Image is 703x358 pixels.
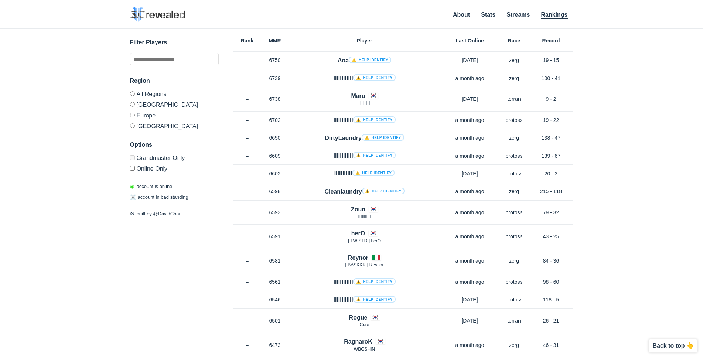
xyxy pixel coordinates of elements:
p: 6738 [261,95,289,103]
img: SC2 Revealed [130,7,185,22]
p: a month ago [440,257,499,265]
p: built by @ [130,210,219,218]
p: – [233,233,261,240]
p: 6591 [261,233,289,240]
span: ◉ [130,184,134,189]
a: ⚠️ Help identify [362,134,404,141]
p: – [233,134,261,142]
a: About [453,11,470,18]
p: 6593 [261,209,289,216]
span: [ TWISTD ] herO [348,238,381,243]
p: 139 - 67 [529,152,573,160]
p: 138 - 47 [529,134,573,142]
p: account in bad standing [130,194,188,201]
h4: Reynor [348,253,368,262]
a: ⚠️ Help identify [362,188,405,194]
h4: llllllllllll [333,74,395,82]
h4: Maru [351,92,365,100]
p: 100 - 41 [529,75,573,82]
p: a month ago [440,134,499,142]
p: a month ago [440,116,499,124]
p: – [233,341,261,349]
p: protoss [499,296,529,303]
p: 6739 [261,75,289,82]
p: – [233,296,261,303]
a: ⚠️ Help identify [349,57,391,63]
p: – [233,116,261,124]
span: [ BASKKR ] Reynor [345,262,383,267]
a: Stats [481,11,495,18]
p: protoss [499,233,529,240]
p: a month ago [440,209,499,216]
span: llllllllllll [359,100,371,106]
p: 118 - 5 [529,296,573,303]
input: [GEOGRAPHIC_DATA] [130,123,135,128]
h4: RagnaroK [344,337,372,346]
p: [DATE] [440,317,499,324]
p: zerg [499,57,529,64]
p: terran [499,95,529,103]
p: [DATE] [440,95,499,103]
p: 19 - 15 [529,57,573,64]
p: 6750 [261,57,289,64]
h4: herO [351,229,365,238]
input: [GEOGRAPHIC_DATA] [130,102,135,107]
h6: Player [289,38,440,43]
h6: Rank [233,38,261,43]
h3: Options [130,140,219,149]
p: 6501 [261,317,289,324]
p: a month ago [440,233,499,240]
span: 🛠 [130,211,135,216]
a: ⚠️ Help identify [353,296,396,303]
p: 6581 [261,257,289,265]
label: Europe [130,110,219,120]
p: 6561 [261,278,289,286]
p: – [233,95,261,103]
p: [DATE] [440,57,499,64]
p: 46 - 31 [529,341,573,349]
h4: llllllllllll [333,296,395,304]
p: zerg [499,341,529,349]
p: a month ago [440,278,499,286]
p: – [233,170,261,177]
p: protoss [499,209,529,216]
p: protoss [499,170,529,177]
p: 79 - 32 [529,209,573,216]
p: 43 - 25 [529,233,573,240]
input: All Regions [130,91,135,96]
p: a month ago [440,341,499,349]
span: Cure [359,322,369,327]
p: zerg [499,257,529,265]
p: – [233,75,261,82]
label: Only Show accounts currently in Grandmaster [130,155,219,163]
p: protoss [499,278,529,286]
p: 9 - 2 [529,95,573,103]
p: – [233,57,261,64]
h4: Zoun [351,205,365,214]
span: IIIIllIIllI [358,214,371,219]
span: WBGSHIN [354,347,375,352]
a: ⚠️ Help identify [353,152,396,158]
p: protoss [499,116,529,124]
a: DavidChan [158,211,182,216]
p: a month ago [440,152,499,160]
p: 6546 [261,296,289,303]
p: account is online [130,183,173,190]
p: a month ago [440,75,499,82]
p: 6609 [261,152,289,160]
a: ⚠️ Help identify [352,170,395,176]
p: 6598 [261,188,289,195]
h6: MMR [261,38,289,43]
a: ⚠️ Help identify [353,278,396,285]
label: All Regions [130,91,219,99]
p: 6702 [261,116,289,124]
a: Rankings [541,11,567,19]
label: [GEOGRAPHIC_DATA] [130,120,219,129]
h4: IIIIllIIIII [334,169,395,178]
p: – [233,209,261,216]
h4: Aoa [338,56,391,65]
label: Only show accounts currently laddering [130,163,219,172]
p: 6473 [261,341,289,349]
p: 84 - 36 [529,257,573,265]
p: [DATE] [440,296,499,303]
